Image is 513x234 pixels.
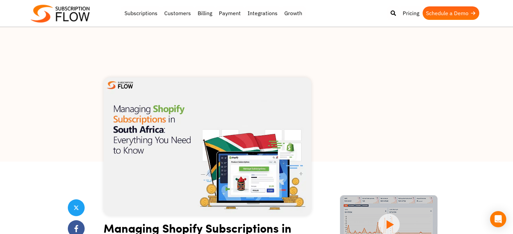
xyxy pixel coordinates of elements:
a: Growth [281,6,306,20]
a: Customers [161,6,194,20]
a: Payment [216,6,244,20]
img: Manage Shopify Subscriptions in South Africa [104,77,311,216]
a: Billing [194,6,216,20]
a: Subscriptions [121,6,161,20]
img: Subscriptionflow [31,5,90,23]
a: Integrations [244,6,281,20]
a: Pricing [399,6,423,20]
a: Schedule a Demo [423,6,479,20]
div: Open Intercom Messenger [490,211,506,227]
